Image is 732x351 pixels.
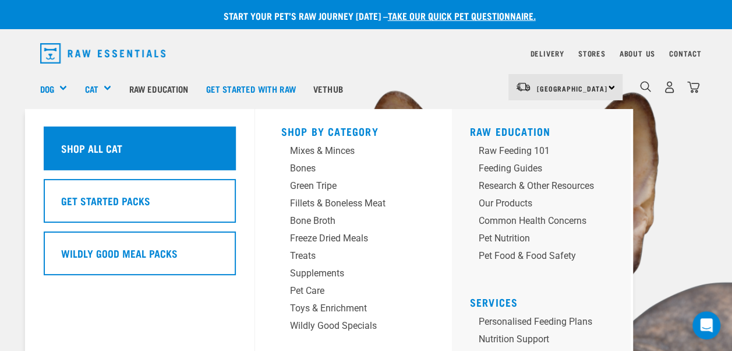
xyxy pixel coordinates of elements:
h5: Shop All Cat [61,141,122,156]
a: Research & Other Resources [469,179,621,196]
div: Bone Broth [289,214,398,228]
img: user.png [663,81,676,93]
a: Nutrition Support [469,332,621,350]
div: Fillets & Boneless Meat [289,196,398,210]
a: Vethub [305,65,352,112]
h5: Wildly Good Meal Packs [61,245,177,261]
div: Open Intercom Messenger [692,311,720,339]
h5: Shop By Category [281,125,426,135]
a: Feeding Guides [469,162,621,179]
div: Raw Feeding 101 [478,144,593,158]
div: Treats [289,249,398,263]
a: Common Health Concerns [469,214,621,231]
div: Our Products [478,196,593,210]
a: Raw Feeding 101 [469,144,621,162]
a: Toys & Enrichment [281,301,426,319]
div: Toys & Enrichment [289,301,398,315]
a: Dog [40,82,54,96]
a: Shop All Cat [44,127,236,179]
a: Get Started Packs [44,179,236,231]
a: Pet Nutrition [469,231,621,249]
a: Stores [578,51,606,55]
div: Pet Nutrition [478,231,593,245]
a: Cat [84,82,98,96]
a: Get started with Raw [197,65,305,112]
a: Delivery [530,51,564,55]
a: Pet Food & Food Safety [469,249,621,266]
a: Wildly Good Specials [281,319,426,336]
img: home-icon-1@2x.png [640,81,651,92]
a: Pet Care [281,284,426,301]
div: Freeze Dried Meals [289,231,398,245]
div: Supplements [289,266,398,280]
a: Wildly Good Meal Packs [44,231,236,284]
span: [GEOGRAPHIC_DATA] [537,86,607,90]
a: Bone Broth [281,214,426,231]
h5: Services [469,296,621,306]
div: Research & Other Resources [478,179,593,193]
img: van-moving.png [515,82,531,92]
a: take our quick pet questionnaire. [388,13,536,18]
div: Common Health Concerns [478,214,593,228]
a: Raw Education [120,65,197,112]
a: Personalised Feeding Plans [469,315,621,332]
a: Green Tripe [281,179,426,196]
div: Bones [289,162,398,175]
a: Freeze Dried Meals [281,231,426,249]
a: Treats [281,249,426,266]
a: Bones [281,162,426,179]
a: Raw Education [469,128,550,134]
a: About Us [619,51,655,55]
img: Raw Essentials Logo [40,43,166,64]
div: Feeding Guides [478,162,593,175]
div: Pet Care [289,284,398,298]
img: home-icon@2x.png [687,81,699,93]
div: Mixes & Minces [289,144,398,158]
a: Contact [669,51,702,55]
nav: dropdown navigation [31,38,702,68]
a: Our Products [469,196,621,214]
a: Supplements [281,266,426,284]
a: Mixes & Minces [281,144,426,162]
div: Pet Food & Food Safety [478,249,593,263]
div: Wildly Good Specials [289,319,398,333]
h5: Get Started Packs [61,193,150,208]
div: Green Tripe [289,179,398,193]
a: Fillets & Boneless Meat [281,196,426,214]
